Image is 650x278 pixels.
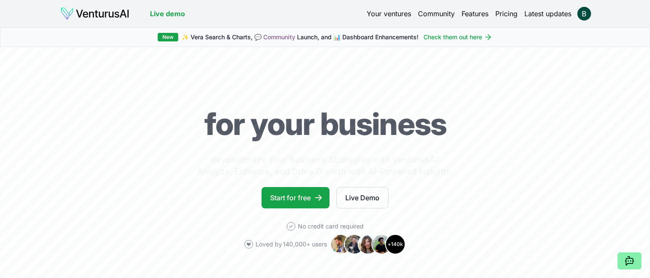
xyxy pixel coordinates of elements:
a: Pricing [495,9,518,19]
a: Your ventures [367,9,411,19]
span: ✨ Vera Search & Charts, 💬 Launch, and 📊 Dashboard Enhancements! [182,33,418,41]
a: Latest updates [524,9,571,19]
img: logo [60,7,129,20]
div: New [158,33,178,41]
a: Community [263,33,295,41]
a: Check them out here [424,33,492,41]
a: Features [462,9,488,19]
img: Avatar 3 [358,234,378,255]
a: Live Demo [336,187,388,208]
img: ACg8ocLYi0CIE8nXDyRBaQQ1U850yOeZATSUtoOV43CxR-CZCmnHlQ=s96-c [577,7,591,20]
img: Avatar 4 [371,234,392,255]
a: Community [418,9,455,19]
img: Avatar 1 [330,234,351,255]
a: Start for free [262,187,329,208]
img: Avatar 2 [344,234,365,255]
a: Live demo [150,9,185,19]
